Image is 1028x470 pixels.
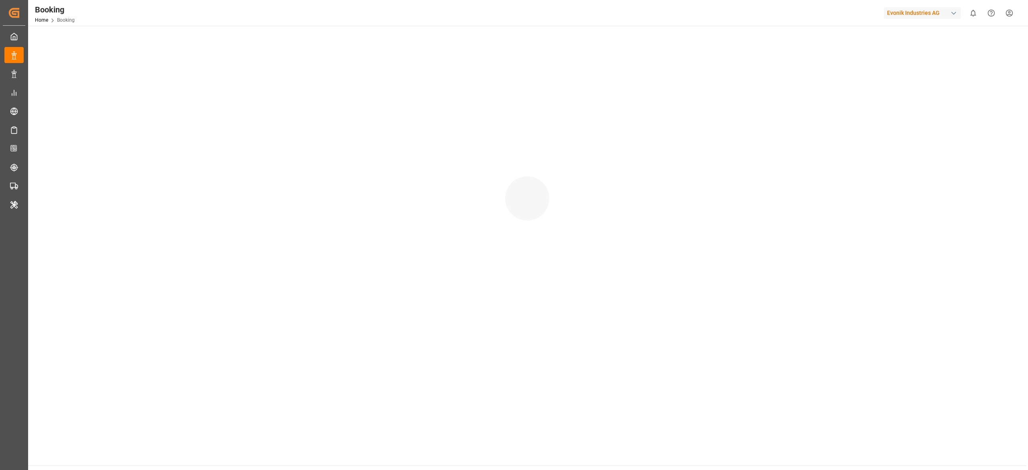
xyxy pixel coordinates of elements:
[884,7,961,19] div: Evonik Industries AG
[964,4,982,22] button: show 0 new notifications
[35,4,75,16] div: Booking
[884,5,964,20] button: Evonik Industries AG
[35,17,48,23] a: Home
[982,4,1000,22] button: Help Center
